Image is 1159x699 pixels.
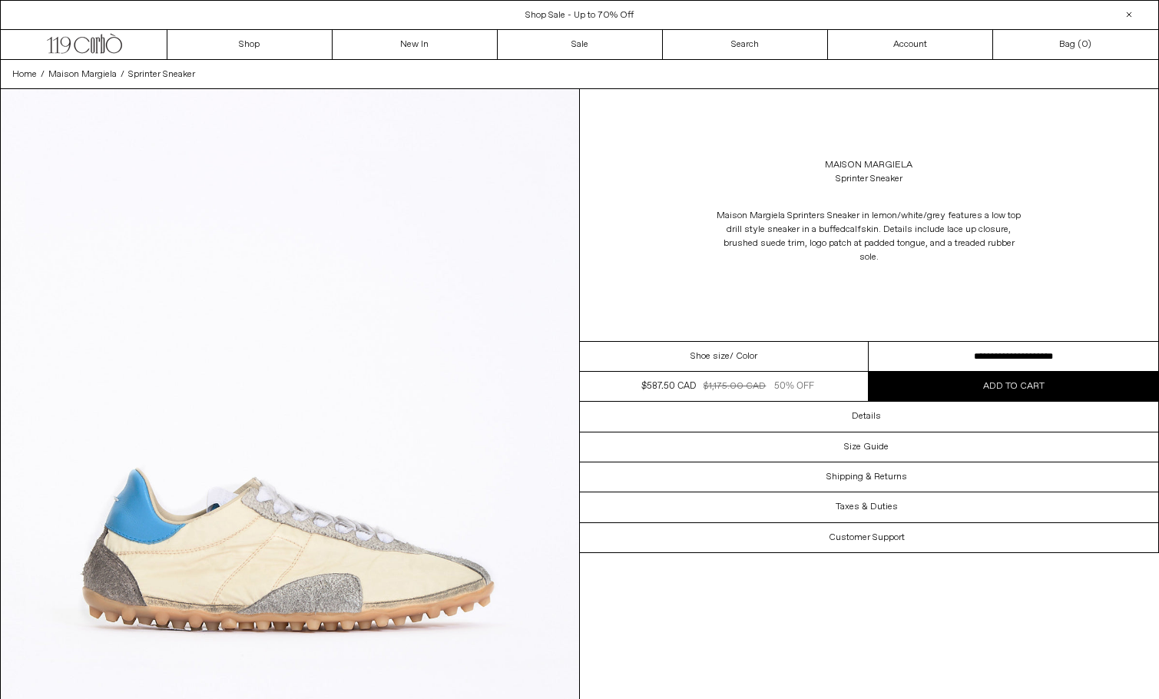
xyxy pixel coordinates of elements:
[498,30,663,59] a: Sale
[869,372,1158,401] button: Add to cart
[41,68,45,81] span: /
[1081,38,1091,51] span: )
[167,30,333,59] a: Shop
[717,210,1021,236] span: Maison Margiela Sprinters Sneaker in lemon/white/grey features a low top drill style sneaker in a...
[690,349,730,363] span: Shoe size
[12,68,37,81] a: Home
[704,379,766,393] div: $1,175.00 CAD
[1081,38,1088,51] span: 0
[828,30,993,59] a: Account
[836,172,902,186] div: Sprinter Sneaker
[663,30,828,59] a: Search
[993,30,1158,59] a: Bag ()
[774,379,814,393] div: 50% OFF
[121,68,124,81] span: /
[48,68,117,81] a: Maison Margiela
[128,68,195,81] a: Sprinter Sneaker
[730,349,757,363] span: / Color
[983,380,1045,393] span: Add to cart
[836,502,898,512] h3: Taxes & Duties
[852,411,881,422] h3: Details
[825,158,912,172] a: Maison Margiela
[829,532,905,543] h3: Customer Support
[724,224,1015,263] span: calfskin. Details include lace up closure, brushed suede trim, logo patch at padded tongue, and a...
[826,472,907,482] h3: Shipping & Returns
[333,30,498,59] a: New In
[844,442,889,452] h3: Size Guide
[641,379,696,393] div: $587.50 CAD
[525,9,634,22] a: Shop Sale - Up to 70% Off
